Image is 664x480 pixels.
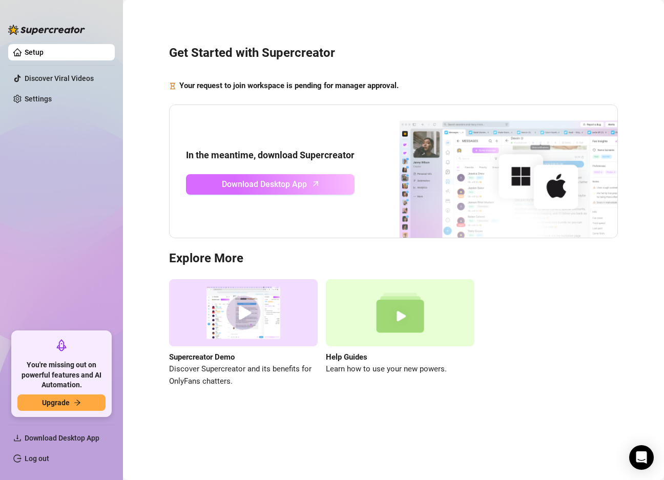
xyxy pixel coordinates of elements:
strong: In the meantime, download Supercreator [186,150,355,160]
span: Discover Supercreator and its benefits for OnlyFans chatters. [169,363,318,387]
button: Upgradearrow-right [17,394,106,411]
a: Supercreator DemoDiscover Supercreator and its benefits for OnlyFans chatters. [169,279,318,387]
h3: Get Started with Supercreator [169,45,618,61]
a: Discover Viral Videos [25,74,94,82]
span: rocket [55,339,68,351]
span: Download Desktop App [25,434,99,442]
h3: Explore More [169,251,618,267]
img: help guides [326,279,474,346]
span: hourglass [169,80,176,92]
a: Help GuidesLearn how to use your new powers. [326,279,474,387]
strong: Help Guides [326,352,367,362]
span: Download Desktop App [222,178,307,191]
div: Open Intercom Messenger [629,445,654,470]
strong: Supercreator Demo [169,352,235,362]
a: Log out [25,454,49,463]
span: You're missing out on powerful features and AI Automation. [17,360,106,390]
img: download app [361,105,617,238]
span: arrow-right [74,399,81,406]
span: Learn how to use your new powers. [326,363,474,375]
a: Download Desktop Apparrow-up [186,174,355,195]
a: Settings [25,95,52,103]
img: supercreator demo [169,279,318,346]
img: logo-BBDzfeDw.svg [8,25,85,35]
strong: Your request to join workspace is pending for manager approval. [179,81,399,90]
span: Upgrade [42,399,70,407]
a: Setup [25,48,44,56]
span: download [13,434,22,442]
span: arrow-up [310,178,322,190]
